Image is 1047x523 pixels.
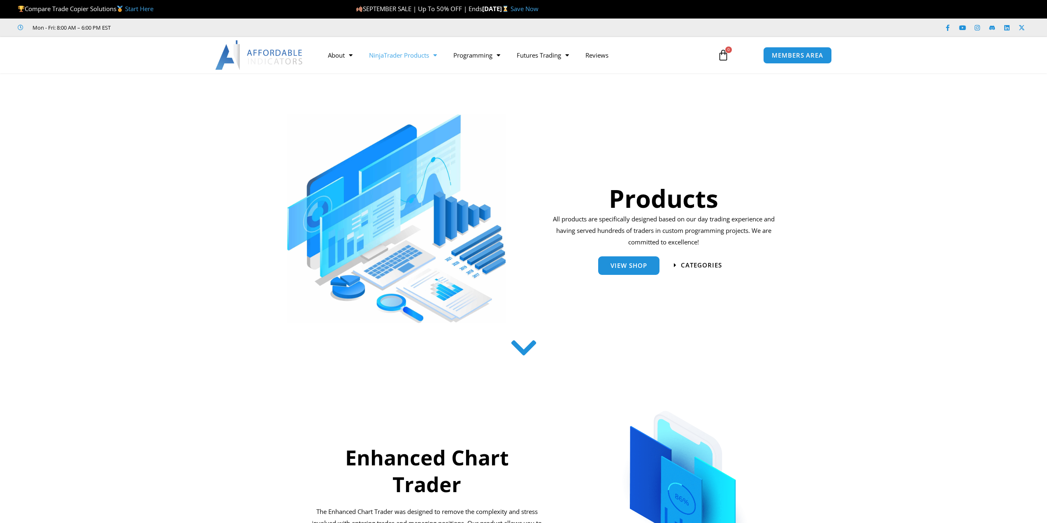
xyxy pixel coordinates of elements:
[320,46,361,65] a: About
[356,6,362,12] img: 🍂
[550,181,778,216] h1: Products
[681,262,722,268] span: categories
[674,262,722,268] a: categories
[772,52,823,58] span: MEMBERS AREA
[445,46,508,65] a: Programming
[598,256,659,275] a: View Shop
[611,263,647,269] span: View Shop
[122,23,246,32] iframe: Customer reviews powered by Trustpilot
[125,5,153,13] a: Start Here
[311,444,543,498] h2: Enhanced Chart Trader
[725,46,732,53] span: 0
[117,6,123,12] img: 🥇
[287,114,506,323] img: ProductsSection scaled | Affordable Indicators – NinjaTrader
[763,47,832,64] a: MEMBERS AREA
[356,5,482,13] span: SEPTEMBER SALE | Up To 50% OFF | Ends
[30,23,111,33] span: Mon - Fri: 8:00 AM – 6:00 PM EST
[320,46,708,65] nav: Menu
[18,6,24,12] img: 🏆
[550,214,778,248] p: All products are specifically designed based on our day trading experience and having served hund...
[215,40,304,70] img: LogoAI | Affordable Indicators – NinjaTrader
[18,5,153,13] span: Compare Trade Copier Solutions
[508,46,577,65] a: Futures Trading
[482,5,511,13] strong: [DATE]
[577,46,617,65] a: Reviews
[502,6,508,12] img: ⌛
[511,5,539,13] a: Save Now
[361,46,445,65] a: NinjaTrader Products
[705,43,741,67] a: 0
